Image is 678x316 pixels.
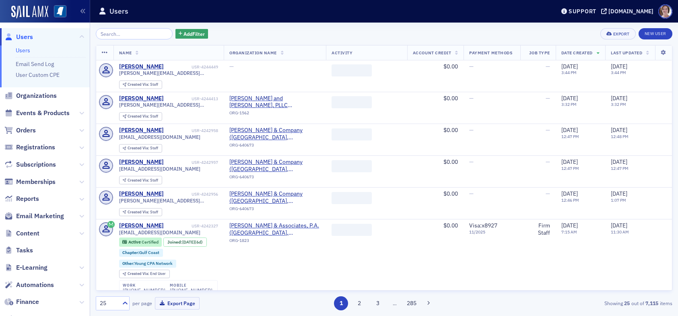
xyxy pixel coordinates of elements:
[122,250,139,255] span: Chapter :
[546,95,550,102] span: —
[119,81,162,89] div: Created Via: Staff
[658,4,672,19] span: Profile
[611,70,626,75] time: 3:44 PM
[170,287,212,293] a: [PHONE_NUMBER]
[123,287,165,293] a: [PHONE_NUMBER]
[332,96,372,108] span: ‌
[561,222,578,229] span: [DATE]
[561,101,577,107] time: 3:32 PM
[128,83,158,87] div: Staff
[611,229,629,235] time: 11:30 AM
[332,160,372,172] span: ‌
[128,210,158,215] div: Staff
[4,229,39,238] a: Content
[119,159,164,166] a: [PERSON_NAME]
[16,143,55,152] span: Registrations
[16,281,54,289] span: Automations
[229,206,320,214] div: ORG-640673
[4,160,56,169] a: Subscriptions
[175,29,208,39] button: AddFilter
[100,299,117,308] div: 25
[611,190,627,197] span: [DATE]
[4,297,39,306] a: Finance
[119,166,200,172] span: [EMAIL_ADDRESS][DOMAIN_NAME]
[469,126,474,134] span: —
[16,126,36,135] span: Orders
[229,95,320,109] a: [PERSON_NAME] and [PERSON_NAME], PLLC ([GEOGRAPHIC_DATA])
[109,6,128,16] h1: Users
[122,240,158,245] a: Active Certified
[119,190,164,198] a: [PERSON_NAME]
[163,238,207,246] div: Joined: 2025-08-15 00:00:00
[4,212,64,221] a: Email Marketing
[119,229,200,235] span: [EMAIL_ADDRESS][DOMAIN_NAME]
[600,28,635,39] button: Export
[639,28,672,39] a: New User
[608,8,653,15] div: [DOMAIN_NAME]
[352,296,367,310] button: 2
[561,126,578,134] span: [DATE]
[142,239,159,245] span: Certified
[561,197,579,203] time: 12:46 PM
[229,50,277,56] span: Organization Name
[546,126,550,134] span: —
[561,70,577,75] time: 3:44 PM
[229,127,320,141] a: [PERSON_NAME] & Company ([GEOGRAPHIC_DATA], [GEOGRAPHIC_DATA])
[119,260,177,268] div: Other:
[229,238,320,246] div: ORG-1823
[561,165,579,171] time: 12:47 PM
[611,158,627,165] span: [DATE]
[4,194,39,203] a: Reports
[611,197,626,203] time: 1:07 PM
[182,239,195,245] span: [DATE]
[132,299,152,307] label: per page
[128,178,158,183] div: Staff
[644,299,660,307] strong: 7,115
[128,272,166,276] div: End User
[16,212,64,221] span: Email Marketing
[165,192,218,197] div: USR-4242956
[11,6,48,19] a: SailAMX
[371,296,385,310] button: 3
[443,158,458,165] span: $0.00
[119,63,164,70] a: [PERSON_NAME]
[119,95,164,102] a: [PERSON_NAME]
[443,222,458,229] span: $0.00
[16,297,39,306] span: Finance
[16,178,56,186] span: Memberships
[4,91,57,100] a: Organizations
[469,63,474,70] span: —
[119,134,200,140] span: [EMAIL_ADDRESS][DOMAIN_NAME]
[229,159,320,173] span: T.E. Lott & Company (Columbus, MS)
[623,299,631,307] strong: 25
[165,223,218,229] div: USR-4242327
[332,224,372,236] span: ‌
[332,192,372,204] span: ‌
[561,95,578,102] span: [DATE]
[443,126,458,134] span: $0.00
[119,222,164,229] div: [PERSON_NAME]
[229,159,320,173] a: [PERSON_NAME] & Company ([GEOGRAPHIC_DATA], [GEOGRAPHIC_DATA])
[611,95,627,102] span: [DATE]
[4,178,56,186] a: Memberships
[122,260,134,266] span: Other :
[119,198,218,204] span: [PERSON_NAME][EMAIL_ADDRESS][DOMAIN_NAME]
[389,299,400,307] span: …
[443,63,458,70] span: $0.00
[4,143,55,152] a: Registrations
[469,190,474,197] span: —
[128,178,150,183] span: Created Via :
[16,91,57,100] span: Organizations
[229,110,320,118] div: ORG-1562
[165,160,218,165] div: USR-4242957
[4,263,47,272] a: E-Learning
[16,229,39,238] span: Content
[469,95,474,102] span: —
[155,297,200,310] button: Export Page
[546,190,550,197] span: —
[561,134,579,139] time: 12:47 PM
